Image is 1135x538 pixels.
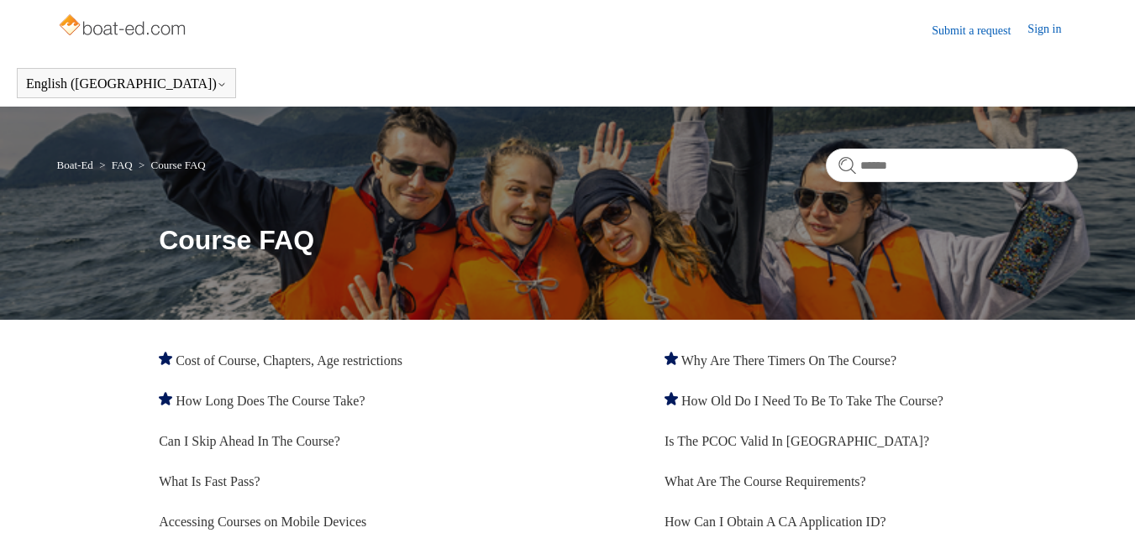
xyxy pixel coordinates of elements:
button: English ([GEOGRAPHIC_DATA]) [26,76,227,91]
li: Boat-Ed [57,159,97,171]
svg: Promoted article [159,392,172,405]
a: Can I Skip Ahead In The Course? [159,434,340,448]
a: How Long Does The Course Take? [176,394,365,408]
a: Submit a request [932,22,1027,39]
svg: Promoted article [665,392,678,405]
img: Boat-Ed Help Center home page [57,10,191,44]
input: Search [826,149,1078,182]
a: How Old Do I Need To Be To Take The Course? [681,394,943,408]
a: What Are The Course Requirements? [665,474,866,488]
a: Cost of Course, Chapters, Age restrictions [176,353,402,368]
a: Why Are There Timers On The Course? [681,353,896,368]
li: FAQ [96,159,135,171]
a: How Can I Obtain A CA Application ID? [665,514,886,529]
svg: Promoted article [665,352,678,365]
a: Sign in [1027,20,1078,40]
h1: Course FAQ [159,220,1078,260]
a: What Is Fast Pass? [159,474,260,488]
svg: Promoted article [159,352,172,365]
a: Is The PCOC Valid In [GEOGRAPHIC_DATA]? [665,434,929,448]
a: Accessing Courses on Mobile Devices [159,514,366,529]
a: Course FAQ [151,159,206,171]
li: Course FAQ [135,159,206,171]
a: FAQ [112,159,133,171]
a: Boat-Ed [57,159,93,171]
